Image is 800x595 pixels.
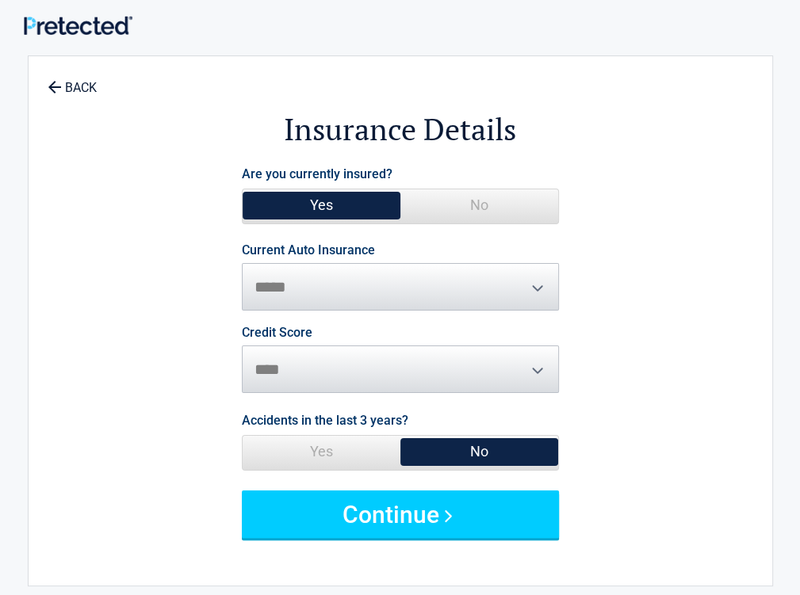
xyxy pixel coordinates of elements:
a: BACK [44,67,100,94]
label: Are you currently insured? [242,163,392,185]
h2: Insurance Details [116,109,685,150]
label: Current Auto Insurance [242,244,375,257]
label: Credit Score [242,326,312,339]
span: No [400,189,558,221]
button: Continue [242,490,559,538]
img: Main Logo [24,16,132,36]
span: No [400,436,558,467]
span: Yes [243,436,400,467]
span: Yes [243,189,400,221]
label: Accidents in the last 3 years? [242,410,408,431]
